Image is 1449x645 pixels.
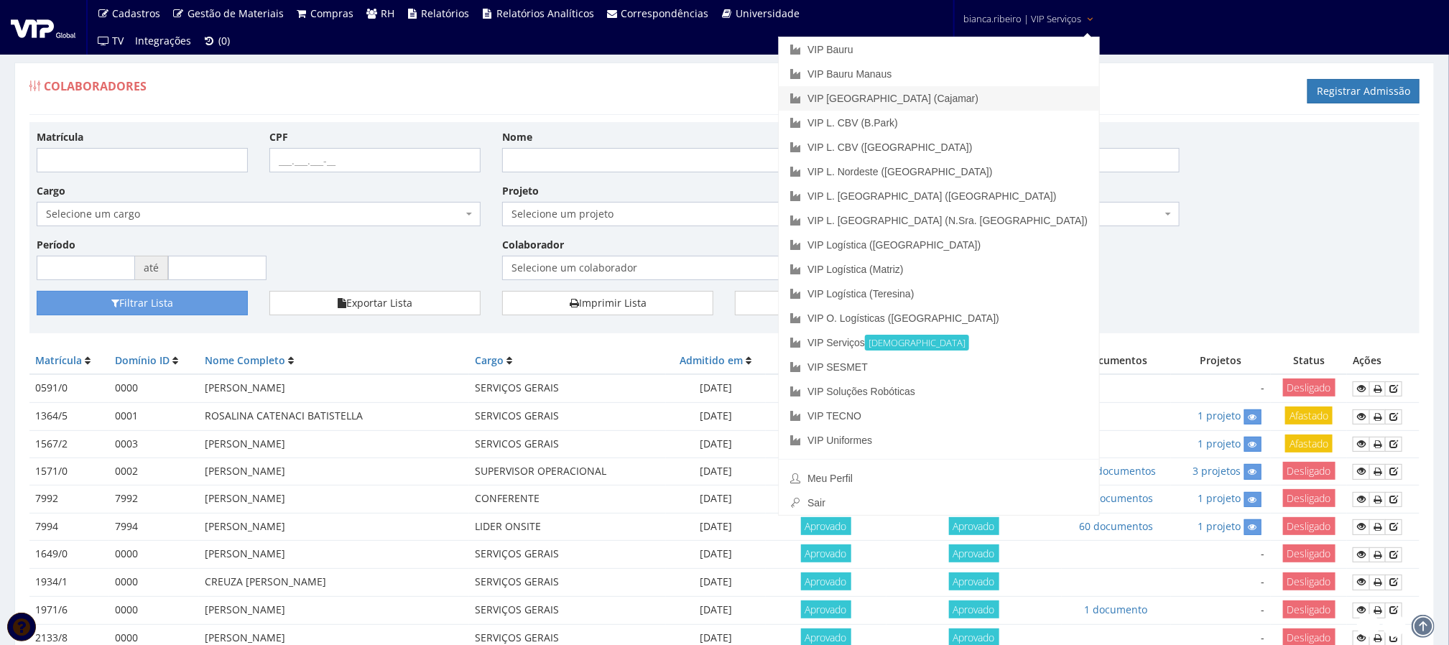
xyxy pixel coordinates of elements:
td: 1649/0 [29,541,109,569]
a: VIP L. [GEOGRAPHIC_DATA] ([GEOGRAPHIC_DATA]) [779,184,1099,208]
a: Admitido em [680,353,743,367]
span: RH [381,6,394,20]
td: [DATE] [666,596,766,624]
span: Aprovado [801,517,851,535]
a: Integrações [130,27,198,55]
td: LIDER ONSITE [469,513,666,540]
th: Status [1271,348,1348,374]
a: VIP Soluções Robóticas [779,379,1099,404]
a: Limpar Filtro [735,291,946,315]
span: Desligado [1283,600,1335,618]
a: 1 documento [1085,603,1148,616]
a: Nome Completo [205,353,285,367]
label: CPF [269,130,288,144]
a: VIP SESMET [779,355,1099,379]
td: 0000 [109,374,199,402]
a: TV [91,27,130,55]
span: Aprovado [949,544,999,562]
td: - [1171,596,1271,624]
td: 7994 [109,513,199,540]
a: VIP Logística ([GEOGRAPHIC_DATA]) [779,233,1099,257]
th: Ações [1347,348,1420,374]
a: Cargo [475,353,504,367]
span: Aprovado [801,600,851,618]
td: SERVIÇOS GERAIS [469,568,666,596]
a: VIP Uniformes [779,428,1099,453]
td: 1934/1 [29,568,109,596]
a: VIP Bauru [779,37,1099,62]
span: Desligado [1283,462,1335,480]
label: Cargo [37,184,65,198]
span: Selecione um colaborador [502,256,946,280]
span: Afastado [1285,407,1333,424]
td: [DATE] [666,430,766,458]
label: Período [37,238,75,252]
span: Desligado [1283,379,1335,396]
td: [PERSON_NAME] [199,596,469,624]
td: 0002 [109,458,199,485]
img: logo [11,17,75,38]
td: 7992 [29,486,109,513]
a: VIP O. Logísticas ([GEOGRAPHIC_DATA]) [779,306,1099,330]
a: Meu Perfil [779,466,1099,491]
span: Selecione um projeto [502,202,946,226]
span: Afastado [1285,435,1333,453]
td: SERVICOS GERAIS [469,430,666,458]
span: Aprovado [949,572,999,590]
span: Desligado [1283,572,1335,590]
td: 0003 [109,430,199,458]
span: Universidade [736,6,800,20]
a: Registrar Admissão [1307,79,1420,103]
span: até [135,256,168,280]
span: Integrações [136,34,192,47]
td: SERVIÇOS GERAIS [469,541,666,569]
span: Correspondências [621,6,709,20]
span: bianca.ribeiro | VIP Serviços [963,11,1081,26]
td: [PERSON_NAME] [199,458,469,485]
td: SERVIÇOS GERAIS [469,374,666,402]
th: Projetos [1171,348,1271,374]
a: VIP [GEOGRAPHIC_DATA] (Cajamar) [779,86,1099,111]
span: Relatórios [422,6,470,20]
label: Projeto [502,184,539,198]
a: 1 projeto [1198,519,1241,533]
td: 0001 [109,403,199,430]
td: [PERSON_NAME] [199,486,469,513]
button: Exportar Lista [269,291,481,315]
a: VIP L. CBV ([GEOGRAPHIC_DATA]) [779,135,1099,159]
td: SERVICOS GERAIS [469,403,666,430]
small: [DEMOGRAPHIC_DATA] [865,335,969,351]
a: 3 projetos [1193,464,1241,478]
a: Domínio ID [115,353,170,367]
td: [DATE] [666,403,766,430]
td: [DATE] [666,374,766,402]
td: SERVIÇOS GERAIS [469,596,666,624]
span: Gestão de Materiais [188,6,284,20]
a: Sair [779,491,1099,515]
a: 54 documentos [1079,491,1153,505]
a: 1 projeto [1198,491,1241,505]
span: (0) [218,34,230,47]
span: Desligado [1283,489,1335,507]
span: Colaboradores [44,78,147,94]
td: 0000 [109,541,199,569]
td: CREUZA [PERSON_NAME] [199,568,469,596]
span: Desligado [1283,544,1335,562]
a: 1 projeto [1198,437,1241,450]
span: Relatórios Analíticos [496,6,594,20]
span: Desligado [1283,517,1335,535]
td: 7994 [29,513,109,540]
span: Cadastros [113,6,161,20]
a: VIP Bauru Manaus [779,62,1099,86]
td: CONFERENTE [469,486,666,513]
a: VIP L. [GEOGRAPHIC_DATA] (N.Sra. [GEOGRAPHIC_DATA]) [779,208,1099,233]
td: SUPERVISOR OPERACIONAL [469,458,666,485]
td: 0591/0 [29,374,109,402]
span: Aprovado [801,572,851,590]
span: Selecione um cargo [37,202,481,226]
th: Aprovado pelo RH [766,348,886,374]
span: Aprovado [949,600,999,618]
span: Selecione um colaborador [511,261,928,275]
td: 0000 [109,596,199,624]
td: 1571/0 [29,458,109,485]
